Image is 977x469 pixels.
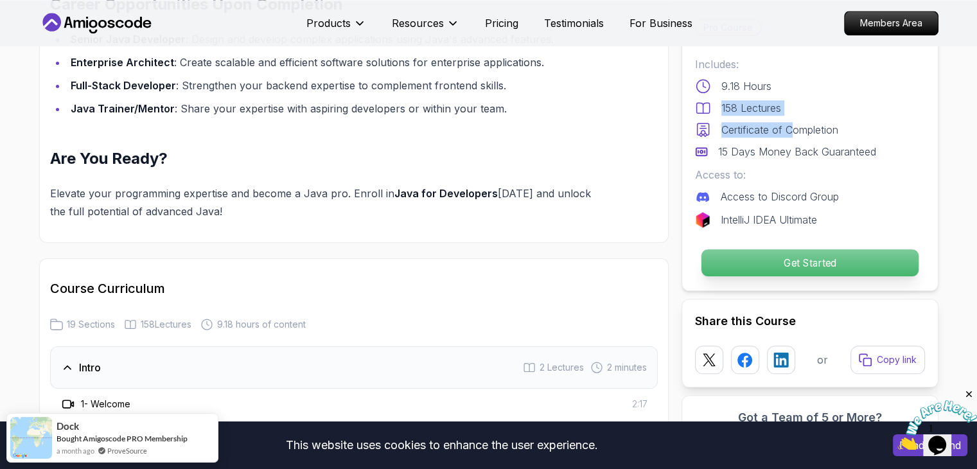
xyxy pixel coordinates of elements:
[850,346,925,374] button: Copy link
[306,15,366,41] button: Products
[632,398,647,411] span: 2:17
[695,409,925,427] h3: Got a Team of 5 or More?
[10,431,874,459] div: This website uses cookies to enhance the user experience.
[10,417,52,459] img: provesource social proof notification image
[845,12,938,35] p: Members Area
[67,100,597,118] li: : Share your expertise with aspiring developers or within your team.
[695,212,710,227] img: jetbrains logo
[544,15,604,31] a: Testimonials
[141,318,191,331] span: 158 Lectures
[71,56,174,69] strong: Enterprise Architect
[700,249,919,277] button: Get Started
[67,318,115,331] span: 19 Sections
[394,187,498,200] strong: Java for Developers
[695,57,925,72] p: Includes:
[721,122,838,137] p: Certificate of Completion
[721,100,781,116] p: 158 Lectures
[718,144,876,159] p: 15 Days Money Back Guaranteed
[50,148,597,169] h2: Are You Ready?
[721,189,839,204] p: Access to Discord Group
[695,167,925,182] p: Access to:
[392,15,444,31] p: Resources
[893,434,967,456] button: Accept cookies
[721,78,771,94] p: 9.18 Hours
[217,318,306,331] span: 9.18 hours of content
[81,398,130,411] h3: 1 - Welcome
[392,15,459,41] button: Resources
[485,15,518,31] a: Pricing
[721,212,817,227] p: IntelliJ IDEA Ultimate
[629,15,692,31] a: For Business
[897,389,977,450] iframe: chat widget
[71,79,176,92] strong: Full-Stack Developer
[107,445,147,456] a: ProveSource
[50,279,658,297] h2: Course Curriculum
[5,5,10,16] span: 1
[57,421,79,432] span: Dock
[306,15,351,31] p: Products
[67,53,597,71] li: : Create scalable and efficient software solutions for enterprise applications.
[57,445,94,456] span: a month ago
[79,360,101,375] h3: Intro
[67,76,597,94] li: : Strengthen your backend expertise to complement frontend skills.
[844,11,938,35] a: Members Area
[817,352,828,367] p: or
[50,184,597,220] p: Elevate your programming expertise and become a Java pro. Enroll in [DATE] and unlock the full po...
[607,361,647,374] span: 2 minutes
[701,249,918,276] p: Get Started
[540,361,584,374] span: 2 Lectures
[877,353,917,366] p: Copy link
[50,346,658,389] button: Intro2 Lectures 2 minutes
[83,434,188,443] a: Amigoscode PRO Membership
[71,102,175,115] strong: Java Trainer/Mentor
[695,312,925,330] h2: Share this Course
[57,434,82,443] span: Bought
